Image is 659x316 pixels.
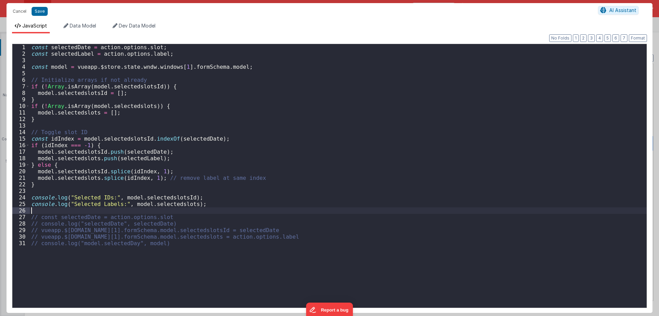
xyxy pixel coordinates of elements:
button: Save [32,7,48,16]
div: 12 [12,116,30,122]
button: 3 [588,34,595,42]
button: AI Assistant [598,6,639,15]
div: 22 [12,181,30,188]
div: 11 [12,109,30,116]
div: 13 [12,122,30,129]
span: Data Model [70,23,96,29]
div: 19 [12,162,30,168]
div: 2 [12,51,30,57]
button: 7 [621,34,627,42]
div: 24 [12,194,30,201]
div: 4 [12,64,30,70]
button: Cancel [9,7,30,16]
div: 15 [12,135,30,142]
div: 23 [12,188,30,194]
div: 6 [12,77,30,83]
div: 7 [12,83,30,90]
div: 10 [12,103,30,109]
button: 2 [580,34,587,42]
span: JavaScript [22,23,47,29]
div: 5 [12,70,30,77]
div: 8 [12,90,30,96]
div: 3 [12,57,30,64]
div: 29 [12,227,30,233]
span: AI Assistant [609,7,636,13]
div: 18 [12,155,30,162]
div: 26 [12,207,30,214]
div: 30 [12,233,30,240]
div: 31 [12,240,30,247]
div: 16 [12,142,30,149]
div: 1 [12,44,30,51]
div: 20 [12,168,30,175]
div: 17 [12,149,30,155]
button: No Folds [549,34,571,42]
div: 14 [12,129,30,135]
button: 1 [573,34,579,42]
button: 5 [604,34,611,42]
div: 27 [12,214,30,220]
div: 25 [12,201,30,207]
div: 9 [12,96,30,103]
span: Dev Data Model [119,23,155,29]
button: 6 [612,34,619,42]
div: 21 [12,175,30,181]
div: 28 [12,220,30,227]
button: 4 [596,34,603,42]
button: Format [629,34,647,42]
